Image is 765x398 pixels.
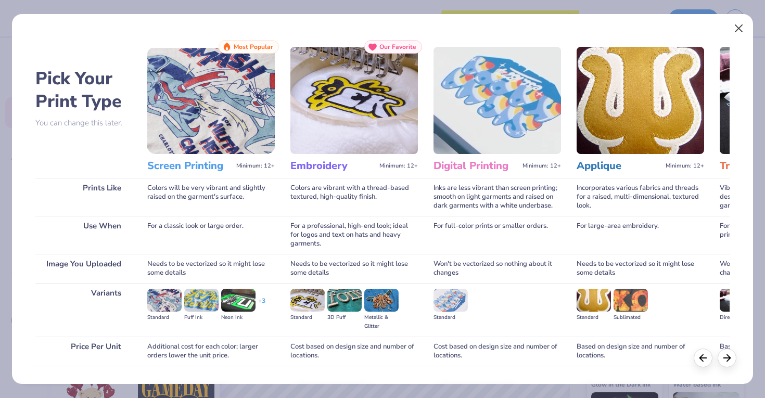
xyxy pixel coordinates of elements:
[236,162,275,170] span: Minimum: 12+
[577,313,611,322] div: Standard
[290,159,375,173] h3: Embroidery
[147,313,182,322] div: Standard
[147,337,275,366] div: Additional cost for each color; larger orders lower the unit price.
[433,313,468,322] div: Standard
[327,313,362,322] div: 3D Puff
[379,162,418,170] span: Minimum: 12+
[290,289,325,312] img: Standard
[433,47,561,154] img: Digital Printing
[290,337,418,366] div: Cost based on design size and number of locations.
[327,289,362,312] img: 3D Puff
[364,313,399,331] div: Metallic & Glitter
[614,289,648,312] img: Sublimated
[614,313,648,322] div: Sublimated
[147,178,275,216] div: Colors will be very vibrant and slightly raised on the garment's surface.
[35,254,132,283] div: Image You Uploaded
[577,159,661,173] h3: Applique
[364,289,399,312] img: Metallic & Glitter
[35,119,132,127] p: You can change this later.
[35,216,132,254] div: Use When
[221,313,256,322] div: Neon Ink
[577,216,704,254] div: For large-area embroidery.
[221,289,256,312] img: Neon Ink
[35,283,132,337] div: Variants
[290,313,325,322] div: Standard
[379,43,416,50] span: Our Favorite
[35,178,132,216] div: Prints Like
[720,313,754,322] div: Direct-to-film
[147,216,275,254] div: For a classic look or large order.
[234,43,273,50] span: Most Popular
[147,254,275,283] div: Needs to be vectorized so it might lose some details
[666,162,704,170] span: Minimum: 12+
[35,337,132,366] div: Price Per Unit
[433,337,561,366] div: Cost based on design size and number of locations.
[577,178,704,216] div: Incorporates various fabrics and threads for a raised, multi-dimensional, textured look.
[290,47,418,154] img: Embroidery
[433,159,518,173] h3: Digital Printing
[577,289,611,312] img: Standard
[433,254,561,283] div: Won't be vectorized so nothing about it changes
[729,19,749,38] button: Close
[184,313,219,322] div: Puff Ink
[522,162,561,170] span: Minimum: 12+
[35,67,132,113] h2: Pick Your Print Type
[290,216,418,254] div: For a professional, high-end look; ideal for logos and text on hats and heavy garments.
[577,254,704,283] div: Needs to be vectorized so it might lose some details
[433,289,468,312] img: Standard
[433,216,561,254] div: For full-color prints or smaller orders.
[184,289,219,312] img: Puff Ink
[258,297,265,314] div: + 3
[147,289,182,312] img: Standard
[147,47,275,154] img: Screen Printing
[290,178,418,216] div: Colors are vibrant with a thread-based textured, high-quality finish.
[720,289,754,312] img: Direct-to-film
[577,337,704,366] div: Based on design size and number of locations.
[290,254,418,283] div: Needs to be vectorized so it might lose some details
[433,178,561,216] div: Inks are less vibrant than screen printing; smooth on light garments and raised on dark garments ...
[147,159,232,173] h3: Screen Printing
[577,47,704,154] img: Applique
